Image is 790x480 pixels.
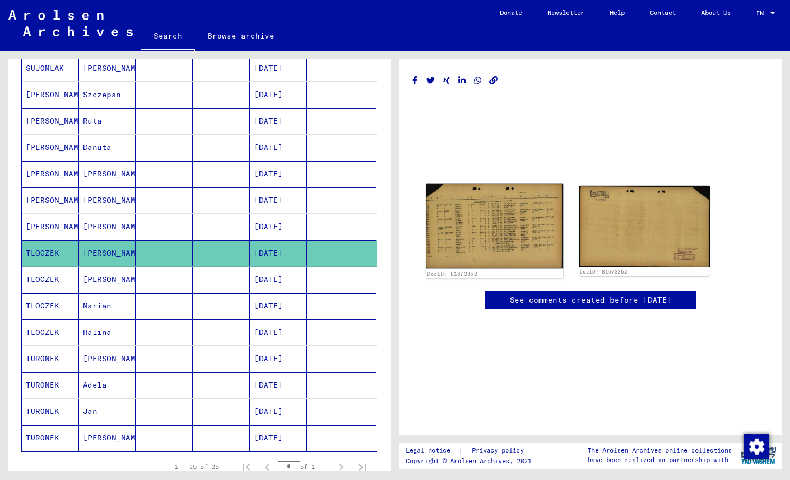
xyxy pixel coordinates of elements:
[22,267,79,293] mat-cell: TLOCZEK
[472,74,484,87] button: Share on WhatsApp
[79,319,136,345] mat-cell: Halina
[250,372,307,398] mat-cell: [DATE]
[79,161,136,187] mat-cell: [PERSON_NAME]
[250,267,307,293] mat-cell: [DATE]
[22,108,79,134] mat-cell: [PERSON_NAME]
[406,456,536,466] p: Copyright © Arolsen Archives, 2021
[588,455,732,465] p: have been realized in partnership with
[257,456,278,477] button: Previous page
[174,462,219,472] div: 1 – 25 of 25
[427,271,477,277] a: DocID: 81673352
[79,55,136,81] mat-cell: [PERSON_NAME]
[580,269,627,275] a: DocID: 81673352
[579,186,710,267] img: 002.jpg
[756,10,768,17] span: EN
[250,346,307,372] mat-cell: [DATE]
[250,55,307,81] mat-cell: [DATE]
[79,399,136,425] mat-cell: Jan
[278,462,331,472] div: of 1
[250,293,307,319] mat-cell: [DATE]
[79,293,136,319] mat-cell: Marian
[79,187,136,213] mat-cell: [PERSON_NAME]
[250,161,307,187] mat-cell: [DATE]
[22,293,79,319] mat-cell: TLOCZEK
[250,399,307,425] mat-cell: [DATE]
[22,135,79,161] mat-cell: [PERSON_NAME]
[22,425,79,451] mat-cell: TURONEK
[79,372,136,398] mat-cell: Adela
[352,456,373,477] button: Last page
[250,135,307,161] mat-cell: [DATE]
[250,319,307,345] mat-cell: [DATE]
[22,161,79,187] mat-cell: [PERSON_NAME]
[488,74,499,87] button: Copy link
[331,456,352,477] button: Next page
[744,434,769,459] img: Change consent
[463,445,536,456] a: Privacy policy
[22,372,79,398] mat-cell: TURONEK
[510,295,672,306] a: See comments created before [DATE]
[457,74,468,87] button: Share on LinkedIn
[22,214,79,240] mat-cell: [PERSON_NAME]
[79,214,136,240] mat-cell: [PERSON_NAME]
[22,187,79,213] mat-cell: [PERSON_NAME]
[426,184,563,269] img: 001.jpg
[250,108,307,134] mat-cell: [DATE]
[425,74,436,87] button: Share on Twitter
[79,240,136,266] mat-cell: [PERSON_NAME]
[406,445,459,456] a: Legal notice
[250,187,307,213] mat-cell: [DATE]
[250,425,307,451] mat-cell: [DATE]
[588,446,732,455] p: The Arolsen Archives online collections
[195,23,287,49] a: Browse archive
[743,434,769,459] div: Change consent
[141,23,195,51] a: Search
[406,445,536,456] div: |
[22,319,79,345] mat-cell: TLOCZEK
[22,346,79,372] mat-cell: TURONEK
[250,240,307,266] mat-cell: [DATE]
[441,74,452,87] button: Share on Xing
[410,74,421,87] button: Share on Facebook
[79,135,136,161] mat-cell: Danuta
[22,240,79,266] mat-cell: TLOCZEK
[250,214,307,240] mat-cell: [DATE]
[250,82,307,108] mat-cell: [DATE]
[739,442,778,468] img: yv_logo.png
[79,108,136,134] mat-cell: Ruta
[79,425,136,451] mat-cell: [PERSON_NAME]
[22,55,79,81] mat-cell: SUJOMLAK
[8,10,133,36] img: Arolsen_neg.svg
[79,82,136,108] mat-cell: Szczepan
[79,346,136,372] mat-cell: [PERSON_NAME]
[22,82,79,108] mat-cell: [PERSON_NAME]
[22,399,79,425] mat-cell: TURONEK
[79,267,136,293] mat-cell: [PERSON_NAME]
[236,456,257,477] button: First page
